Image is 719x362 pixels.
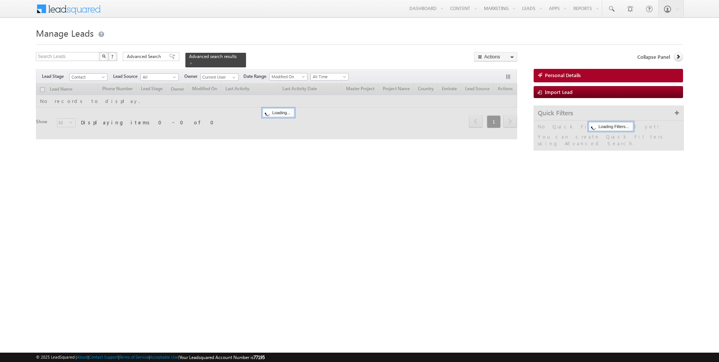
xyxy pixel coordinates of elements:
[254,355,265,360] span: 77195
[69,73,107,81] a: Contact
[184,73,200,80] span: Owner
[113,73,140,80] span: Lead Source
[111,53,115,60] span: ?
[243,73,269,80] span: Date Range
[534,69,683,82] a: Personal Details
[310,73,349,80] a: All Time
[70,74,105,80] span: Contact
[474,52,517,61] button: Actions
[108,52,117,61] button: ?
[141,74,176,80] span: All
[270,73,305,80] span: Modified On
[228,74,238,81] a: Show All Items
[42,73,69,80] span: Lead Stage
[150,355,178,359] a: Acceptable Use
[140,73,179,81] a: All
[263,108,294,117] div: Loading...
[102,54,106,58] img: Search
[36,27,94,39] span: Manage Leads
[589,122,633,131] div: Loading Filters...
[179,355,265,360] span: Your Leadsquared Account Number is
[127,53,163,60] span: Advanced Search
[637,54,670,60] span: Collapse Panel
[545,72,581,79] span: Personal Details
[269,73,307,80] a: Modified On
[89,355,118,359] a: Contact Support
[545,89,573,95] span: Import Lead
[311,73,346,80] span: All Time
[36,354,265,361] span: © 2025 LeadSquared | | | | |
[200,73,239,81] input: Type to Search
[77,355,88,359] a: About
[119,355,149,359] a: Terms of Service
[189,54,237,59] span: Advanced search results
